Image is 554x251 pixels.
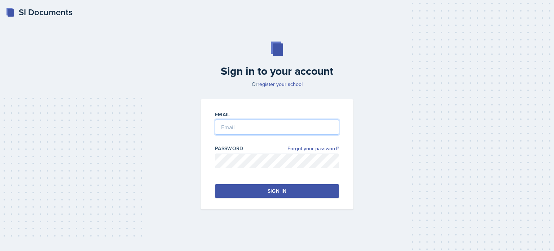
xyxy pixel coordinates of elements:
[268,187,286,195] div: Sign in
[196,65,358,78] h2: Sign in to your account
[287,145,339,152] a: Forgot your password?
[215,184,339,198] button: Sign in
[215,111,230,118] label: Email
[6,6,72,19] a: SI Documents
[215,145,243,152] label: Password
[196,81,358,88] p: Or
[258,81,303,88] a: register your school
[215,120,339,135] input: Email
